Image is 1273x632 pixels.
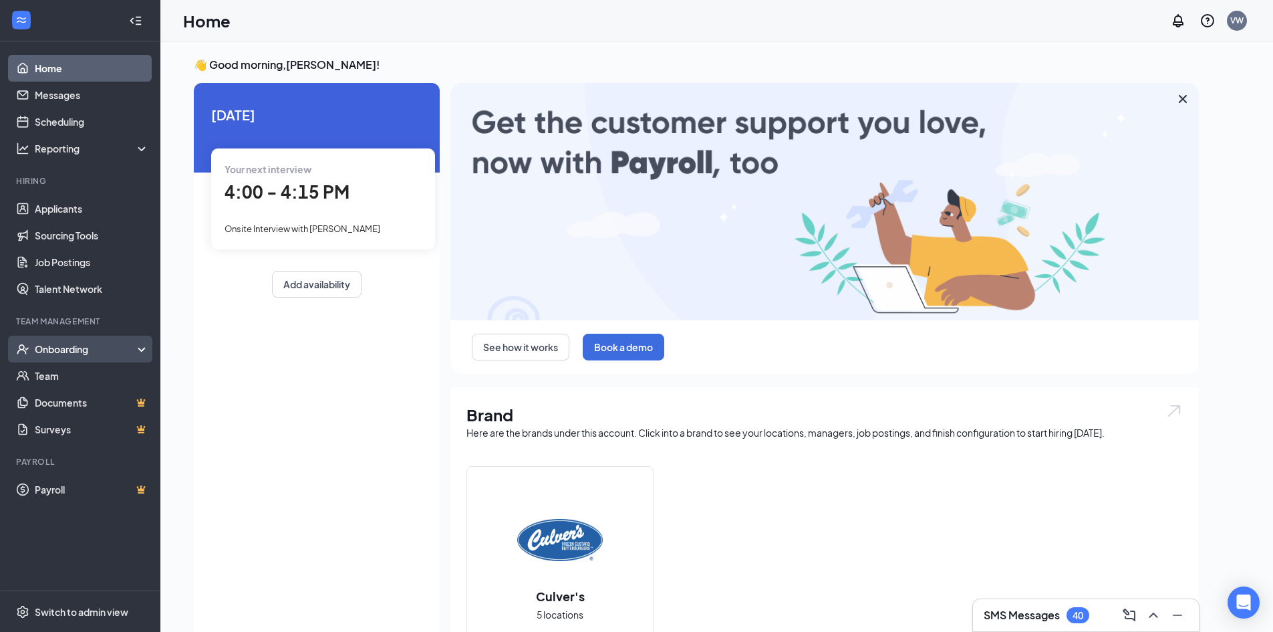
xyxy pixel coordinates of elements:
a: Sourcing Tools [35,222,149,249]
div: Switch to admin view [35,605,128,619]
span: Your next interview [225,163,311,175]
h2: Culver's [523,588,598,605]
img: payroll-large.gif [450,83,1199,320]
button: ChevronUp [1143,605,1164,626]
svg: Notifications [1170,13,1186,29]
div: 40 [1073,610,1083,621]
a: Home [35,55,149,82]
a: Messages [35,82,149,108]
a: Talent Network [35,276,149,302]
a: Job Postings [35,249,149,276]
div: Hiring [16,175,146,187]
svg: Settings [16,605,29,619]
button: ComposeMessage [1119,605,1140,626]
h3: SMS Messages [984,608,1060,623]
a: DocumentsCrown [35,389,149,416]
svg: Minimize [1169,607,1185,623]
svg: ChevronUp [1145,607,1161,623]
span: [DATE] [211,104,422,125]
svg: QuestionInfo [1199,13,1216,29]
svg: Analysis [16,142,29,155]
button: See how it works [472,334,569,360]
svg: UserCheck [16,342,29,356]
a: PayrollCrown [35,476,149,503]
div: VW [1230,15,1244,26]
div: Here are the brands under this account. Click into a brand to see your locations, managers, job p... [466,426,1183,439]
div: Reporting [35,142,150,155]
span: Onsite Interview with [PERSON_NAME] [225,223,380,234]
button: Add availability [272,271,362,298]
button: Minimize [1167,605,1188,626]
svg: ComposeMessage [1121,607,1137,623]
div: Payroll [16,456,146,467]
span: 5 locations [537,607,583,622]
svg: Collapse [129,14,142,27]
div: Team Management [16,316,146,327]
a: Scheduling [35,108,149,135]
img: Culver's [517,497,603,583]
img: open.6027fd2a22e1237b5b06.svg [1165,403,1183,419]
svg: Cross [1175,91,1191,107]
svg: WorkstreamLogo [15,13,28,27]
a: Team [35,362,149,389]
a: Applicants [35,195,149,222]
h3: 👋 Good morning, [PERSON_NAME] ! [194,58,1199,72]
h1: Brand [466,403,1183,426]
div: Onboarding [35,342,138,356]
button: Book a demo [583,334,664,360]
h1: Home [183,9,231,32]
div: Open Intercom Messenger [1228,587,1260,619]
span: 4:00 - 4:15 PM [225,181,349,203]
a: SurveysCrown [35,416,149,443]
